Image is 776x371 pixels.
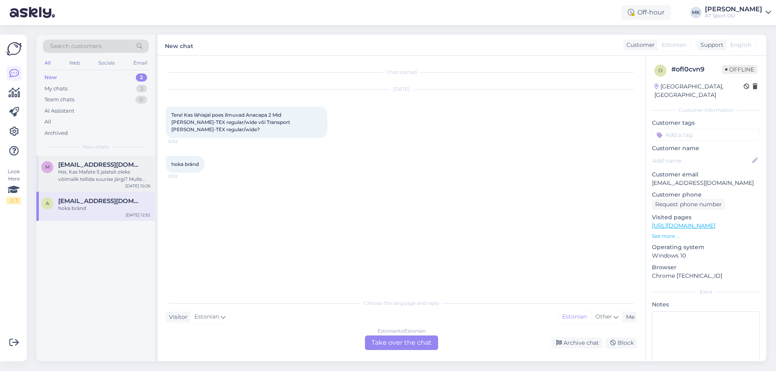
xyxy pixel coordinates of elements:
span: artur.gerassimov13@gmail.com [58,197,142,205]
a: [URL][DOMAIN_NAME] [652,222,715,229]
span: Estonian [194,312,219,321]
div: Customer information [652,107,760,114]
div: 3 [136,85,147,93]
div: AI Assistant [44,107,74,115]
div: Request phone number [652,199,725,210]
div: Estonian [558,311,591,323]
p: See more ... [652,233,760,240]
p: Customer phone [652,191,760,199]
div: # ofl0cvn9 [671,65,722,74]
div: Web [67,58,82,68]
span: m [45,164,50,170]
div: hoka bränd [58,205,150,212]
p: Windows 10 [652,252,760,260]
div: 0 [135,96,147,104]
div: [DATE] 12:52 [126,212,150,218]
p: Operating system [652,243,760,252]
div: AT Sport OÜ [705,13,762,19]
div: [GEOGRAPHIC_DATA], [GEOGRAPHIC_DATA] [654,82,744,99]
div: Me [623,313,635,321]
div: MK [690,7,702,18]
div: Support [697,41,723,49]
p: Chrome [TECHNICAL_ID] [652,272,760,280]
span: Tere! Kas lähiajal poes ilmuvad Anacapa 2 Mid [PERSON_NAME]-TEX regular/wide või Transport [PERSO... [171,112,291,132]
span: Other [595,313,612,320]
div: All [43,58,52,68]
span: Offline [722,65,757,74]
span: Estonian [662,41,686,49]
div: Choose the language and reply [166,300,637,307]
label: New chat [165,40,193,50]
span: English [730,41,751,49]
div: Hei, Kas Mafate 5 jalatsit oleks võimalik tellida suurise järgi? Mulle sobib 46 2/3 kuid hetkel o... [58,168,150,183]
div: Extra [652,288,760,296]
span: New chats [83,143,109,151]
div: Email [132,58,149,68]
span: 12:52 [168,173,198,179]
p: Customer tags [652,119,760,127]
span: 12:52 [168,138,198,145]
div: Chat started [166,69,637,76]
div: Visitor [166,313,188,321]
div: [DATE] [166,86,637,93]
div: Look Here [6,168,21,204]
span: a [46,200,49,206]
p: Browser [652,263,760,272]
div: 2 [136,73,147,82]
div: My chats [44,85,67,93]
span: Search customers [50,42,101,50]
input: Add name [652,156,751,165]
div: Team chats [44,96,74,104]
span: o [658,67,662,73]
div: [PERSON_NAME] [705,6,762,13]
div: All [44,118,51,126]
span: martin390@gmail.com [58,161,142,168]
span: hoka bränd [171,161,199,167]
div: Take over the chat [365,335,438,350]
div: Customer [623,41,655,49]
div: Estonian to Estonian [377,327,426,335]
p: Customer email [652,170,760,179]
a: [PERSON_NAME]AT Sport OÜ [705,6,771,19]
div: Off-hour [621,5,671,20]
div: New [44,73,57,82]
input: Add a tag [652,129,760,141]
p: Visited pages [652,213,760,222]
div: [DATE] 10:26 [125,183,150,189]
div: Archive chat [551,337,602,348]
p: Customer name [652,144,760,153]
div: 2 / 3 [6,197,21,204]
div: Block [605,337,637,348]
p: Notes [652,300,760,309]
p: [EMAIL_ADDRESS][DOMAIN_NAME] [652,179,760,187]
div: Archived [44,129,68,137]
div: Socials [97,58,116,68]
img: Askly Logo [6,41,22,57]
